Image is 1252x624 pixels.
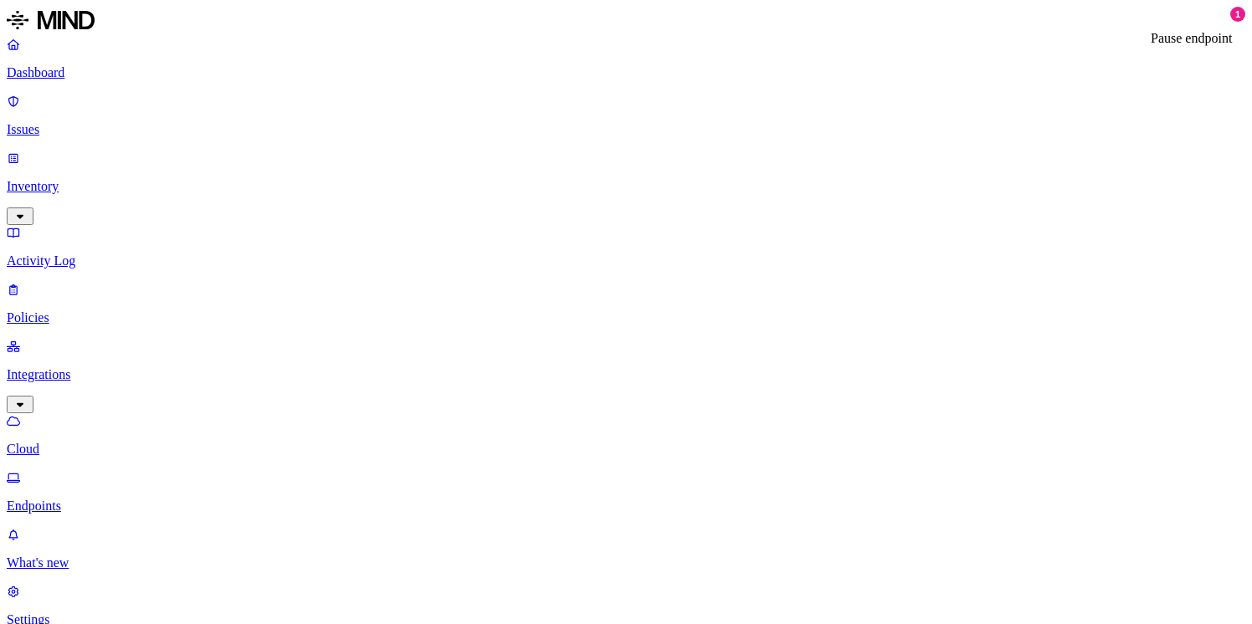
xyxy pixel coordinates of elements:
p: Integrations [7,367,1245,382]
p: Issues [7,122,1245,137]
p: Activity Log [7,253,1245,269]
p: Endpoints [7,499,1245,514]
p: Policies [7,310,1245,325]
div: Pause endpoint [1151,31,1232,46]
img: MIND [7,7,95,33]
p: What's new [7,555,1245,570]
div: 1 [1230,7,1245,22]
p: Inventory [7,179,1245,194]
p: Dashboard [7,65,1245,80]
p: Cloud [7,442,1245,457]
